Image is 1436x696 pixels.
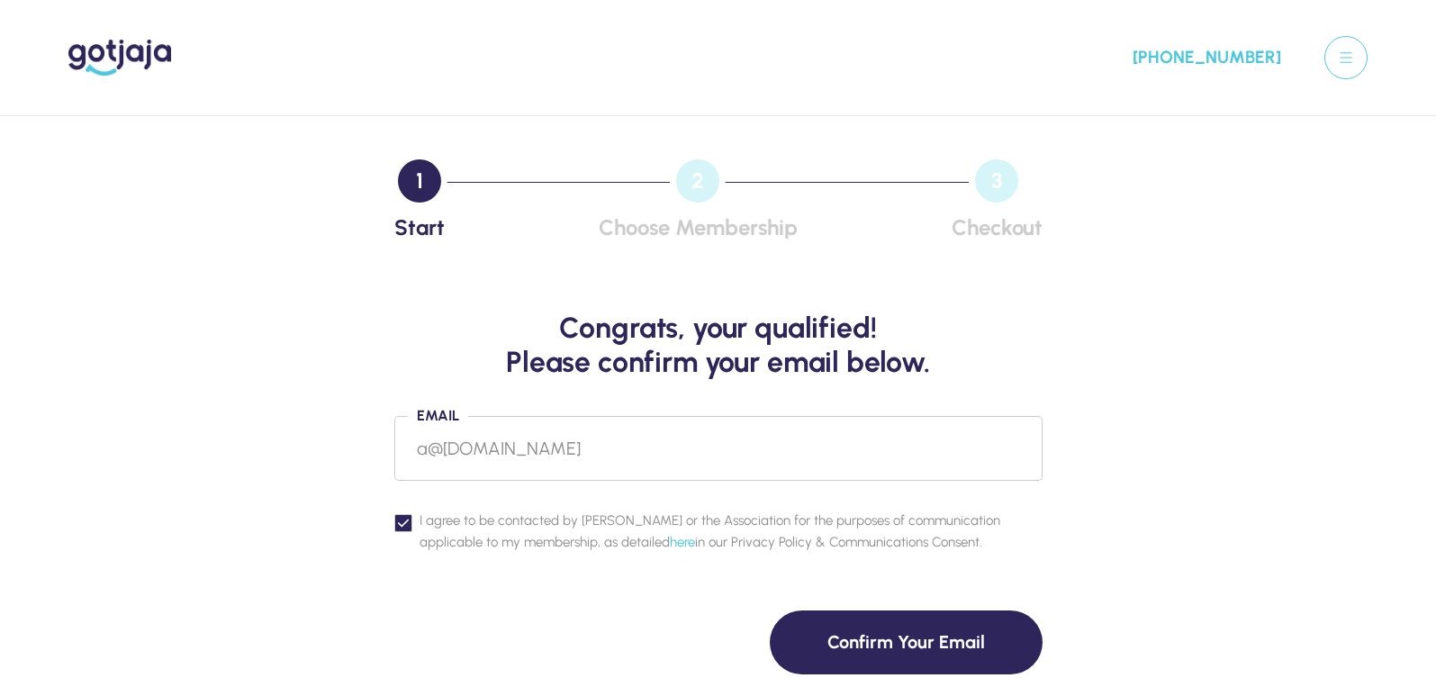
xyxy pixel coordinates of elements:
button: Confirm Your Email [770,610,1043,674]
a: [PHONE_NUMBER] [1122,44,1281,72]
p: Choose Membership [599,217,798,239]
a: here [670,534,695,550]
div: 1 [398,159,441,203]
div: 2 [676,159,719,203]
p: Checkout [952,217,1043,239]
input: Enter Your Email Address [394,416,1043,481]
div: 3 [975,159,1018,203]
span: I agree to be contacted by [PERSON_NAME] or the Association for the purposes of communication app... [420,510,1043,553]
img: GotJaja [68,40,171,76]
h3: Congrats, your qualified! Please confirm your email below. [394,311,1043,380]
label: Email [408,409,468,423]
span: [PHONE_NUMBER] [1133,44,1281,72]
p: Start [394,217,445,239]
